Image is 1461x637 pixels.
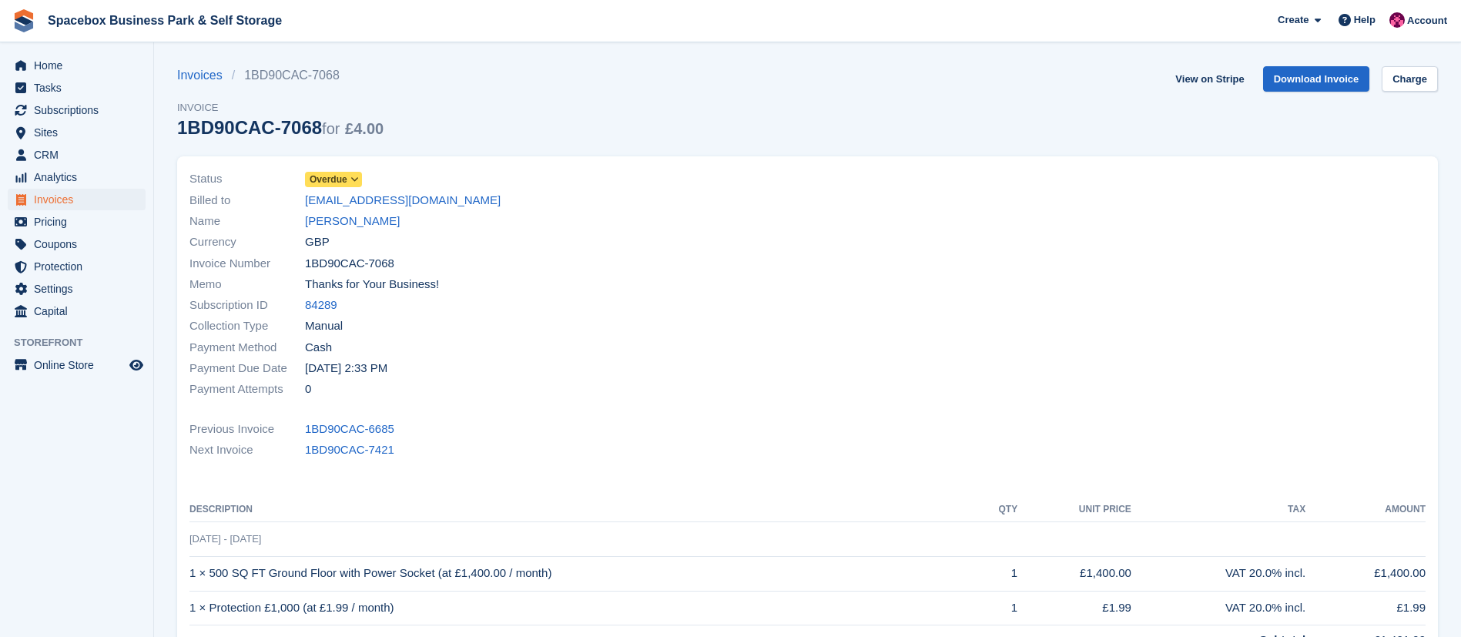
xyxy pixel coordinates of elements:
th: Amount [1305,498,1426,522]
a: menu [8,166,146,188]
a: Download Invoice [1263,66,1370,92]
a: 1BD90CAC-6685 [305,421,394,438]
td: £1,400.00 [1305,556,1426,591]
span: Manual [305,317,343,335]
a: menu [8,99,146,121]
a: menu [8,189,146,210]
span: Subscription ID [189,297,305,314]
span: Invoices [34,189,126,210]
a: menu [8,233,146,255]
a: Charge [1382,66,1438,92]
td: £1.99 [1305,591,1426,625]
a: menu [8,122,146,143]
span: Payment Due Date [189,360,305,377]
th: QTY [977,498,1018,522]
a: [PERSON_NAME] [305,213,400,230]
span: Thanks for Your Business! [305,276,439,293]
th: Tax [1131,498,1305,522]
a: menu [8,77,146,99]
span: Protection [34,256,126,277]
td: 1 × 500 SQ FT Ground Floor with Power Socket (at £1,400.00 / month) [189,556,977,591]
a: 1BD90CAC-7421 [305,441,394,459]
a: Preview store [127,356,146,374]
td: 1 [977,591,1018,625]
span: Storefront [14,335,153,350]
div: 1BD90CAC-7068 [177,117,384,138]
a: menu [8,211,146,233]
a: menu [8,55,146,76]
span: Previous Invoice [189,421,305,438]
time: 2025-07-18 13:33:51 UTC [305,360,387,377]
span: Online Store [34,354,126,376]
span: Collection Type [189,317,305,335]
span: Capital [34,300,126,322]
a: View on Stripe [1169,66,1250,92]
span: Analytics [34,166,126,188]
a: menu [8,354,146,376]
td: £1.99 [1017,591,1131,625]
span: CRM [34,144,126,166]
span: Home [34,55,126,76]
span: Account [1407,13,1447,28]
span: Status [189,170,305,188]
a: [EMAIL_ADDRESS][DOMAIN_NAME] [305,192,501,210]
a: Spacebox Business Park & Self Storage [42,8,288,33]
span: Create [1278,12,1309,28]
td: 1 [977,556,1018,591]
span: GBP [305,233,330,251]
span: for [322,120,340,137]
span: Pricing [34,211,126,233]
span: Memo [189,276,305,293]
span: [DATE] - [DATE] [189,533,261,545]
a: Invoices [177,66,232,85]
a: Overdue [305,170,362,188]
span: Invoice Number [189,255,305,273]
span: Overdue [310,173,347,186]
td: £1,400.00 [1017,556,1131,591]
a: menu [8,278,146,300]
a: menu [8,144,146,166]
img: Avishka Chauhan [1389,12,1405,28]
div: VAT 20.0% incl. [1131,565,1305,582]
span: Sites [34,122,126,143]
span: Coupons [34,233,126,255]
td: 1 × Protection £1,000 (at £1.99 / month) [189,591,977,625]
span: Tasks [34,77,126,99]
span: 1BD90CAC-7068 [305,255,394,273]
a: menu [8,256,146,277]
span: Currency [189,233,305,251]
a: 84289 [305,297,337,314]
span: Help [1354,12,1376,28]
span: Payment Method [189,339,305,357]
span: Payment Attempts [189,381,305,398]
span: Cash [305,339,332,357]
th: Description [189,498,977,522]
span: Invoice [177,100,384,116]
div: VAT 20.0% incl. [1131,599,1305,617]
span: Settings [34,278,126,300]
span: Subscriptions [34,99,126,121]
span: Billed to [189,192,305,210]
span: Next Invoice [189,441,305,459]
img: stora-icon-8386f47178a22dfd0bd8f6a31ec36ba5ce8667c1dd55bd0f319d3a0aa187defe.svg [12,9,35,32]
span: 0 [305,381,311,398]
nav: breadcrumbs [177,66,384,85]
th: Unit Price [1017,498,1131,522]
span: Name [189,213,305,230]
span: £4.00 [345,120,384,137]
a: menu [8,300,146,322]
